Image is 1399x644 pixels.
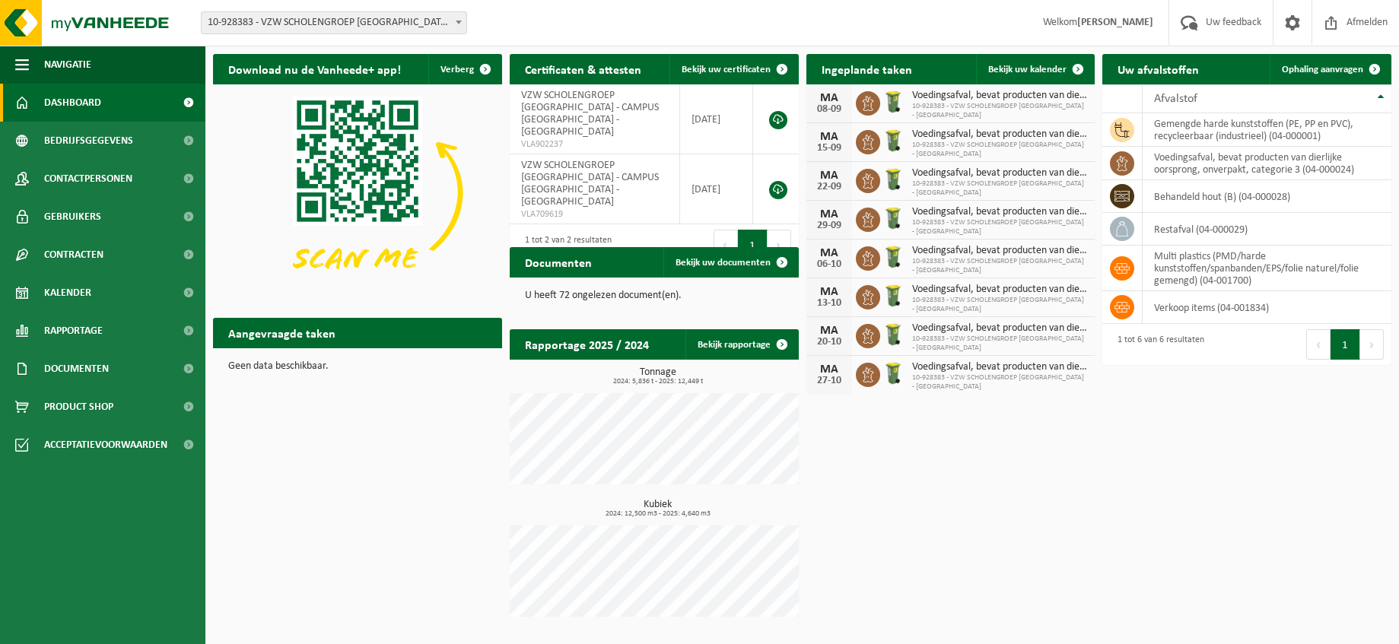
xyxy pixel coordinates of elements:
a: Bekijk uw certificaten [669,54,797,84]
td: voedingsafval, bevat producten van dierlijke oorsprong, onverpakt, categorie 3 (04-000024) [1143,147,1391,180]
div: 1 tot 2 van 2 resultaten [517,228,612,262]
h2: Rapportage 2025 / 2024 [510,329,664,359]
img: WB-0140-HPE-GN-50 [880,322,906,347]
div: MA [814,363,844,376]
span: Voedingsafval, bevat producten van dierlijke oorsprong, onverpakt, categorie 3 [912,245,1088,257]
a: Bekijk rapportage [685,329,797,360]
span: Voedingsafval, bevat producten van dierlijke oorsprong, onverpakt, categorie 3 [912,322,1088,335]
div: 20-10 [814,337,844,347]
button: Previous [1306,329,1331,360]
span: 10-928383 - VZW SCHOLENGROEP [GEOGRAPHIC_DATA] - [GEOGRAPHIC_DATA] [912,296,1088,314]
img: Download de VHEPlus App [213,84,502,301]
td: [DATE] [680,84,753,154]
span: Voedingsafval, bevat producten van dierlijke oorsprong, onverpakt, categorie 3 [912,284,1088,296]
strong: [PERSON_NAME] [1077,17,1153,28]
span: Contactpersonen [44,160,132,198]
span: Documenten [44,350,109,388]
h3: Kubiek [517,500,799,518]
span: Navigatie [44,46,91,84]
td: multi plastics (PMD/harde kunststoffen/spanbanden/EPS/folie naturel/folie gemengd) (04-001700) [1143,246,1391,291]
p: U heeft 72 ongelezen document(en). [525,290,784,301]
img: WB-0140-HPE-GN-50 [880,89,906,115]
button: Verberg [428,54,501,84]
button: Next [768,230,791,260]
span: 10-928383 - VZW SCHOLENGROEP [GEOGRAPHIC_DATA] - [GEOGRAPHIC_DATA] [912,179,1088,198]
div: MA [814,131,844,143]
div: 27-10 [814,376,844,386]
span: Contracten [44,236,103,274]
span: VLA709619 [521,208,668,220]
span: 10-928383 - VZW SCHOLENGROEP [GEOGRAPHIC_DATA] - [GEOGRAPHIC_DATA] [912,141,1088,159]
div: 06-10 [814,259,844,270]
span: Rapportage [44,312,103,350]
span: Acceptatievoorwaarden [44,426,167,464]
div: 15-09 [814,143,844,154]
a: Bekijk uw kalender [976,54,1093,84]
span: 2024: 5,836 t - 2025: 12,449 t [517,378,799,385]
span: Voedingsafval, bevat producten van dierlijke oorsprong, onverpakt, categorie 3 [912,206,1088,218]
img: WB-0140-HPE-GN-50 [880,360,906,386]
span: Product Shop [44,388,113,426]
div: 29-09 [814,220,844,231]
h2: Certificaten & attesten [510,54,657,84]
td: verkoop items (04-001834) [1143,291,1391,324]
span: VZW SCHOLENGROEP [GEOGRAPHIC_DATA] - CAMPUS [GEOGRAPHIC_DATA] - [GEOGRAPHIC_DATA] [521,90,659,138]
span: Bekijk uw certificaten [682,65,771,75]
span: Bedrijfsgegevens [44,122,133,160]
td: [DATE] [680,154,753,224]
button: Previous [714,230,738,260]
button: 1 [738,230,768,260]
h3: Tonnage [517,367,799,385]
a: Ophaling aanvragen [1270,54,1390,84]
span: Voedingsafval, bevat producten van dierlijke oorsprong, onverpakt, categorie 3 [912,361,1088,373]
h2: Ingeplande taken [806,54,927,84]
span: 10-928383 - VZW SCHOLENGROEP [GEOGRAPHIC_DATA] - [GEOGRAPHIC_DATA] [912,373,1088,392]
img: WB-0140-HPE-GN-50 [880,244,906,270]
button: Next [1360,329,1384,360]
h2: Aangevraagde taken [213,318,351,347]
span: Gebruikers [44,198,101,236]
span: Voedingsafval, bevat producten van dierlijke oorsprong, onverpakt, categorie 3 [912,128,1088,141]
td: gemengde harde kunststoffen (PE, PP en PVC), recycleerbaar (industrieel) (04-000001) [1143,113,1391,147]
p: Geen data beschikbaar. [228,361,487,372]
span: 10-928383 - VZW SCHOLENGROEP [GEOGRAPHIC_DATA] - [GEOGRAPHIC_DATA] [912,218,1088,236]
button: 1 [1331,329,1360,360]
h2: Documenten [510,247,607,277]
span: Kalender [44,274,91,312]
h2: Uw afvalstoffen [1102,54,1214,84]
span: Voedingsafval, bevat producten van dierlijke oorsprong, onverpakt, categorie 3 [912,90,1088,102]
span: Voedingsafval, bevat producten van dierlijke oorsprong, onverpakt, categorie 3 [912,167,1088,179]
h2: Download nu de Vanheede+ app! [213,54,416,84]
div: 13-10 [814,298,844,309]
img: WB-0140-HPE-GN-50 [880,205,906,231]
td: behandeld hout (B) (04-000028) [1143,180,1391,213]
div: 08-09 [814,104,844,115]
td: restafval (04-000029) [1143,213,1391,246]
span: Ophaling aanvragen [1282,65,1363,75]
span: 2024: 12,500 m3 - 2025: 4,640 m3 [517,510,799,518]
div: MA [814,325,844,337]
div: MA [814,208,844,220]
div: 22-09 [814,182,844,192]
a: Bekijk uw documenten [663,247,797,278]
div: MA [814,286,844,298]
img: WB-0140-HPE-GN-50 [880,128,906,154]
span: Bekijk uw documenten [676,258,771,268]
div: 1 tot 6 van 6 resultaten [1110,328,1204,361]
span: Verberg [440,65,474,75]
span: 10-928383 - VZW SCHOLENGROEP [GEOGRAPHIC_DATA] - [GEOGRAPHIC_DATA] [912,257,1088,275]
span: Bekijk uw kalender [988,65,1067,75]
span: 10-928383 - VZW SCHOLENGROEP SINT-MICHIEL - CAMPUS BARNUM - ROESELARE [201,11,467,34]
div: MA [814,247,844,259]
span: Afvalstof [1154,93,1197,105]
img: WB-0140-HPE-GN-50 [880,283,906,309]
span: VLA902237 [521,138,668,151]
span: 10-928383 - VZW SCHOLENGROEP SINT-MICHIEL - CAMPUS BARNUM - ROESELARE [202,12,466,33]
div: MA [814,92,844,104]
span: Dashboard [44,84,101,122]
span: 10-928383 - VZW SCHOLENGROEP [GEOGRAPHIC_DATA] - [GEOGRAPHIC_DATA] [912,335,1088,353]
div: MA [814,170,844,182]
span: 10-928383 - VZW SCHOLENGROEP [GEOGRAPHIC_DATA] - [GEOGRAPHIC_DATA] [912,102,1088,120]
span: VZW SCHOLENGROEP [GEOGRAPHIC_DATA] - CAMPUS [GEOGRAPHIC_DATA] - [GEOGRAPHIC_DATA] [521,160,659,208]
img: WB-0140-HPE-GN-50 [880,167,906,192]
